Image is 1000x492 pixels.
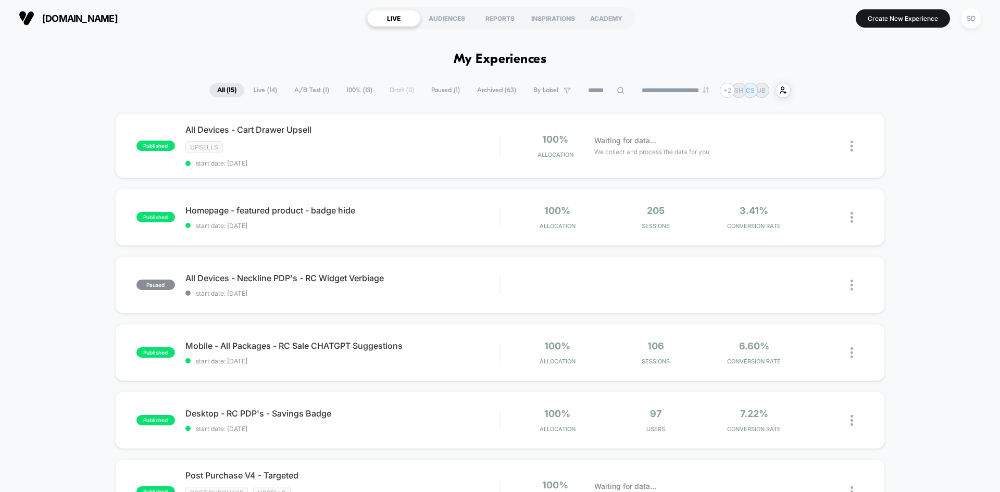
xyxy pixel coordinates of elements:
span: Users [609,425,703,433]
span: Post Purchase V4 - Targeted [185,470,499,481]
span: [DOMAIN_NAME] [42,13,118,24]
span: published [136,141,175,151]
p: SH [734,86,743,94]
span: Desktop - RC PDP's - Savings Badge [185,408,499,419]
span: Paused ( 1 ) [423,83,468,97]
span: 100% ( 13 ) [339,83,380,97]
span: Allocation [540,358,576,365]
span: Allocation [537,151,573,158]
span: By Label [533,86,558,94]
div: ACADEMY [580,10,633,27]
span: 100% [544,205,570,216]
span: published [136,212,175,222]
span: published [136,415,175,425]
span: start date: [DATE] [185,289,499,297]
span: A/B Test ( 1 ) [286,83,337,97]
span: CONVERSION RATE [707,358,801,365]
span: Homepage - featured product - badge hide [185,205,499,216]
span: CONVERSION RATE [707,425,801,433]
img: close [851,212,853,223]
span: All Devices - Neckline PDP's - RC Widget Verbiage [185,273,499,283]
button: [DOMAIN_NAME] [16,10,121,27]
img: end [703,87,709,93]
button: SD [958,8,984,29]
span: Allocation [540,425,576,433]
p: CS [746,86,755,94]
span: published [136,347,175,358]
span: 100% [542,480,568,490]
span: Waiting for data... [594,135,656,146]
div: INSPIRATIONS [527,10,580,27]
div: LIVE [367,10,420,27]
img: close [851,141,853,152]
span: 6.60% [739,340,769,351]
span: start date: [DATE] [185,357,499,365]
span: Live ( 14 ) [246,83,285,97]
span: 100% [544,408,570,419]
span: Allocation [540,222,576,230]
div: AUDIENCES [420,10,473,27]
span: Waiting for data... [594,481,656,492]
span: 97 [650,408,661,419]
span: 106 [647,340,664,351]
img: close [851,347,853,358]
span: start date: [DATE] [185,222,499,230]
span: 100% [544,340,570,351]
span: Upsells [185,141,223,153]
span: Archived ( 63 ) [469,83,524,97]
button: Create New Experience [856,9,950,28]
span: Mobile - All Packages - RC Sale CHATGPT Suggestions [185,340,499,351]
span: start date: [DATE] [185,159,499,167]
span: Sessions [609,222,703,230]
div: + 2 [720,83,735,98]
p: JB [758,86,766,94]
span: start date: [DATE] [185,425,499,433]
div: SD [961,8,981,29]
img: close [851,280,853,291]
h1: My Experiences [454,52,547,67]
img: Visually logo [19,10,34,26]
span: Sessions [609,358,703,365]
span: 205 [647,205,665,216]
span: 100% [542,134,568,145]
span: 3.41% [740,205,768,216]
div: REPORTS [473,10,527,27]
span: paused [136,280,175,290]
img: close [851,415,853,426]
span: All ( 15 ) [209,83,244,97]
span: We collect and process the data for you [594,147,709,157]
span: All Devices - Cart Drawer Upsell [185,124,499,135]
span: 7.22% [740,408,768,419]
